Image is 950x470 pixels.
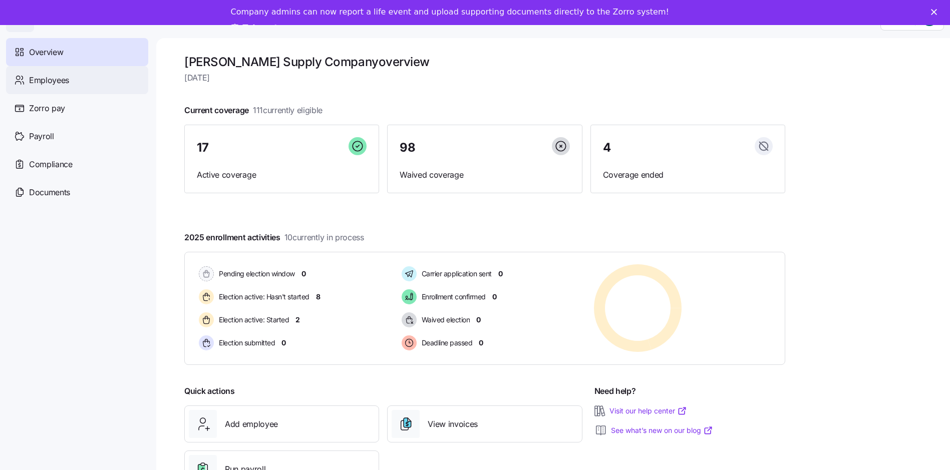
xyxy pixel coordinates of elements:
[216,338,275,348] span: Election submitted
[184,72,785,84] span: [DATE]
[29,74,69,87] span: Employees
[29,102,65,115] span: Zorro pay
[29,186,70,199] span: Documents
[316,292,321,302] span: 8
[216,315,289,325] span: Election active: Started
[6,94,148,122] a: Zorro pay
[400,142,415,154] span: 98
[6,150,148,178] a: Compliance
[492,292,497,302] span: 0
[419,338,473,348] span: Deadline passed
[603,169,773,181] span: Coverage ended
[476,315,481,325] span: 0
[284,231,364,244] span: 10 currently in process
[184,231,364,244] span: 2025 enrollment activities
[6,122,148,150] a: Payroll
[419,315,470,325] span: Waived election
[603,142,611,154] span: 4
[253,104,323,117] span: 111 currently eligible
[197,142,208,154] span: 17
[6,38,148,66] a: Overview
[281,338,286,348] span: 0
[184,54,785,70] h1: [PERSON_NAME] Supply Company overview
[428,418,478,430] span: View invoices
[216,292,309,302] span: Election active: Hasn't started
[301,269,306,279] span: 0
[29,130,54,143] span: Payroll
[295,315,300,325] span: 2
[231,7,669,17] div: Company admins can now report a life event and upload supporting documents directly to the Zorro ...
[225,418,278,430] span: Add employee
[611,425,713,435] a: See what’s new on our blog
[29,158,73,171] span: Compliance
[594,385,636,397] span: Need help?
[6,178,148,206] a: Documents
[29,46,63,59] span: Overview
[400,169,569,181] span: Waived coverage
[184,385,235,397] span: Quick actions
[6,66,148,94] a: Employees
[184,104,323,117] span: Current coverage
[498,269,503,279] span: 0
[197,169,367,181] span: Active coverage
[419,269,492,279] span: Carrier application sent
[931,9,941,15] div: Close
[216,269,295,279] span: Pending election window
[479,338,483,348] span: 0
[609,406,687,416] a: Visit our help center
[419,292,486,302] span: Enrollment confirmed
[231,23,293,34] a: Take a tour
